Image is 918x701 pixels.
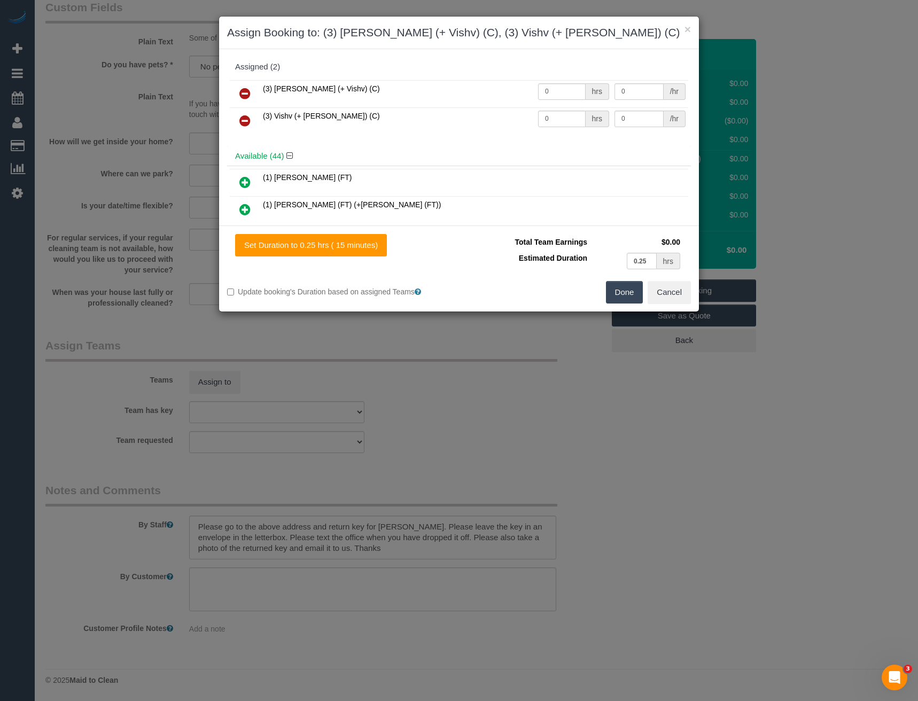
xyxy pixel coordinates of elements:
[263,200,441,209] span: (1) [PERSON_NAME] (FT) (+[PERSON_NAME] (FT))
[606,281,643,303] button: Done
[235,234,387,256] button: Set Duration to 0.25 hrs ( 15 minutes)
[263,112,380,120] span: (3) Vishv (+ [PERSON_NAME]) (C)
[904,665,912,673] span: 3
[263,84,380,93] span: (3) [PERSON_NAME] (+ Vishv) (C)
[263,173,352,182] span: (1) [PERSON_NAME] (FT)
[664,111,686,127] div: /hr
[684,24,691,35] button: ×
[657,253,680,269] div: hrs
[664,83,686,100] div: /hr
[227,25,691,41] h3: Assign Booking to: (3) [PERSON_NAME] (+ Vishv) (C), (3) Vishv (+ [PERSON_NAME]) (C)
[467,234,590,250] td: Total Team Earnings
[519,254,587,262] span: Estimated Duration
[590,234,683,250] td: $0.00
[648,281,691,303] button: Cancel
[227,286,451,297] label: Update booking's Duration based on assigned Teams
[227,289,234,295] input: Update booking's Duration based on assigned Teams
[235,63,683,72] div: Assigned (2)
[586,111,609,127] div: hrs
[235,152,683,161] h4: Available (44)
[586,83,609,100] div: hrs
[882,665,907,690] iframe: Intercom live chat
